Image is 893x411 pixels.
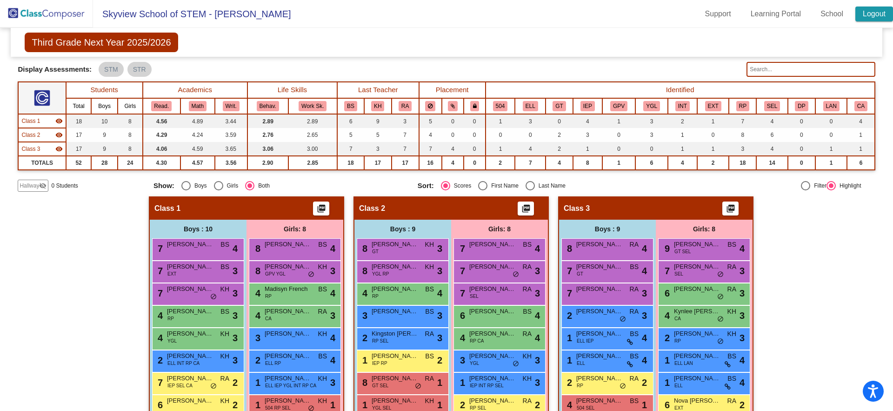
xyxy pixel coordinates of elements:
[118,156,143,170] td: 24
[630,262,639,272] span: BS
[167,262,213,271] span: [PERSON_NAME]
[299,101,327,111] button: Work Sk.
[442,98,464,114] th: Keep with students
[635,142,668,156] td: 0
[576,262,623,271] span: [PERSON_NAME]
[364,98,392,114] th: Kristi Henritze
[55,117,63,125] mat-icon: visibility
[740,242,745,256] span: 4
[253,266,260,276] span: 8
[437,264,442,278] span: 3
[523,101,538,111] button: ELL
[668,156,697,170] td: 4
[674,284,720,294] span: [PERSON_NAME]
[337,82,419,98] th: Last Teacher
[425,240,434,249] span: KH
[573,98,602,114] th: Individualized Education Plan
[493,101,508,111] button: 504
[143,114,180,128] td: 4.56
[66,156,92,170] td: 52
[364,114,392,128] td: 9
[668,142,697,156] td: 1
[788,114,815,128] td: 0
[740,264,745,278] span: 3
[722,202,739,216] button: Print Students Details
[486,114,515,128] td: 1
[810,182,826,190] div: Filter
[546,156,573,170] td: 4
[257,101,279,111] button: Behav.
[265,307,311,316] span: [PERSON_NAME]
[697,128,729,142] td: 0
[371,101,384,111] button: KH
[372,262,418,271] span: [PERSON_NAME]
[576,240,623,249] span: [PERSON_NAME]
[458,288,465,298] span: 7
[546,98,573,114] th: Gifted and Talented
[729,142,756,156] td: 3
[91,128,118,142] td: 9
[486,128,515,142] td: 0
[546,114,573,128] td: 0
[215,114,247,128] td: 3.44
[469,262,516,271] span: [PERSON_NAME]
[220,307,229,317] span: BS
[233,242,238,256] span: 4
[674,248,691,255] span: GT SEL
[18,142,66,156] td: Hidden teacher - No Class Name
[20,182,39,190] span: Hallway
[372,284,418,294] span: [PERSON_NAME]
[523,284,532,294] span: RA
[247,156,288,170] td: 2.90
[515,156,546,170] td: 7
[127,62,152,77] mat-chip: STR
[756,156,788,170] td: 14
[66,98,92,114] th: Total
[153,182,174,190] span: Show:
[513,271,519,278] span: do_not_disturb_alt
[392,114,419,128] td: 3
[364,142,392,156] td: 3
[855,7,893,21] a: Logout
[573,142,602,156] td: 1
[419,114,442,128] td: 5
[464,98,485,114] th: Keep with teacher
[308,271,314,278] span: do_not_disturb_alt
[668,114,697,128] td: 2
[253,243,260,254] span: 8
[442,114,464,128] td: 0
[602,98,636,114] th: Good Parent Volunteer
[515,114,546,128] td: 3
[546,128,573,142] td: 2
[18,156,66,170] td: TOTALS
[564,204,590,213] span: Class 3
[91,156,118,170] td: 28
[337,98,364,114] th: Brooke Sewell
[419,98,442,114] th: Keep away students
[220,262,229,272] span: BS
[180,156,215,170] td: 4.57
[469,240,516,249] span: [PERSON_NAME]
[254,182,270,190] div: Both
[464,114,485,128] td: 0
[25,33,178,52] span: Third Grade Next Year 2025/2026
[330,264,335,278] span: 3
[21,117,40,125] span: Class 1
[318,307,327,317] span: RA
[464,128,485,142] td: 0
[189,101,207,111] button: Math
[535,286,540,300] span: 3
[372,293,379,300] span: RP
[729,156,756,170] td: 18
[91,98,118,114] th: Boys
[854,101,867,111] button: CA
[419,156,442,170] td: 16
[847,114,874,128] td: 4
[635,156,668,170] td: 6
[442,142,464,156] td: 4
[642,286,647,300] span: 3
[167,284,213,294] span: [PERSON_NAME]
[437,286,442,300] span: 4
[815,142,847,156] td: 1
[215,156,247,170] td: 3.56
